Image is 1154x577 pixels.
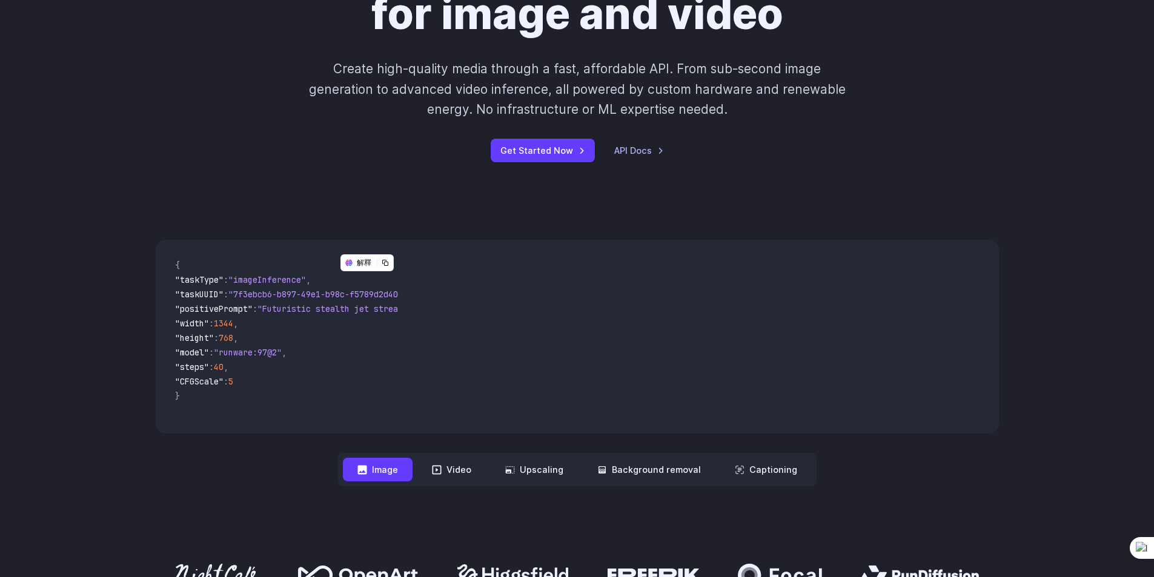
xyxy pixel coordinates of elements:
button: Upscaling [491,458,578,481]
span: "height" [175,332,214,343]
span: 5 [228,376,233,387]
span: { [175,260,180,271]
span: "width" [175,318,209,329]
span: : [209,361,214,372]
span: : [209,347,214,358]
a: API Docs [614,143,664,157]
span: : [209,318,214,329]
span: , [233,332,238,343]
span: "CFGScale" [175,376,224,387]
span: "7f3ebcb6-b897-49e1-b98c-f5789d2d40d7" [228,289,413,300]
span: "taskType" [175,274,224,285]
span: , [233,318,238,329]
span: 1344 [214,318,233,329]
span: 768 [219,332,233,343]
button: Background removal [583,458,715,481]
span: : [224,274,228,285]
span: "model" [175,347,209,358]
button: Image [343,458,413,481]
span: 40 [214,361,224,372]
span: , [282,347,287,358]
span: "steps" [175,361,209,372]
a: Get Started Now [491,139,595,162]
button: Video [417,458,486,481]
span: : [214,332,219,343]
span: } [175,391,180,401]
span: , [224,361,228,372]
p: Create high-quality media through a fast, affordable API. From sub-second image generation to adv... [307,59,847,119]
button: Captioning [720,458,812,481]
span: , [306,274,311,285]
span: : [224,289,228,300]
span: : [253,303,257,314]
span: : [224,376,228,387]
span: "imageInference" [228,274,306,285]
span: "Futuristic stealth jet streaking through a neon-lit cityscape with glowing purple exhaust" [257,303,698,314]
span: "taskUUID" [175,289,224,300]
span: "runware:97@2" [214,347,282,358]
span: "positivePrompt" [175,303,253,314]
